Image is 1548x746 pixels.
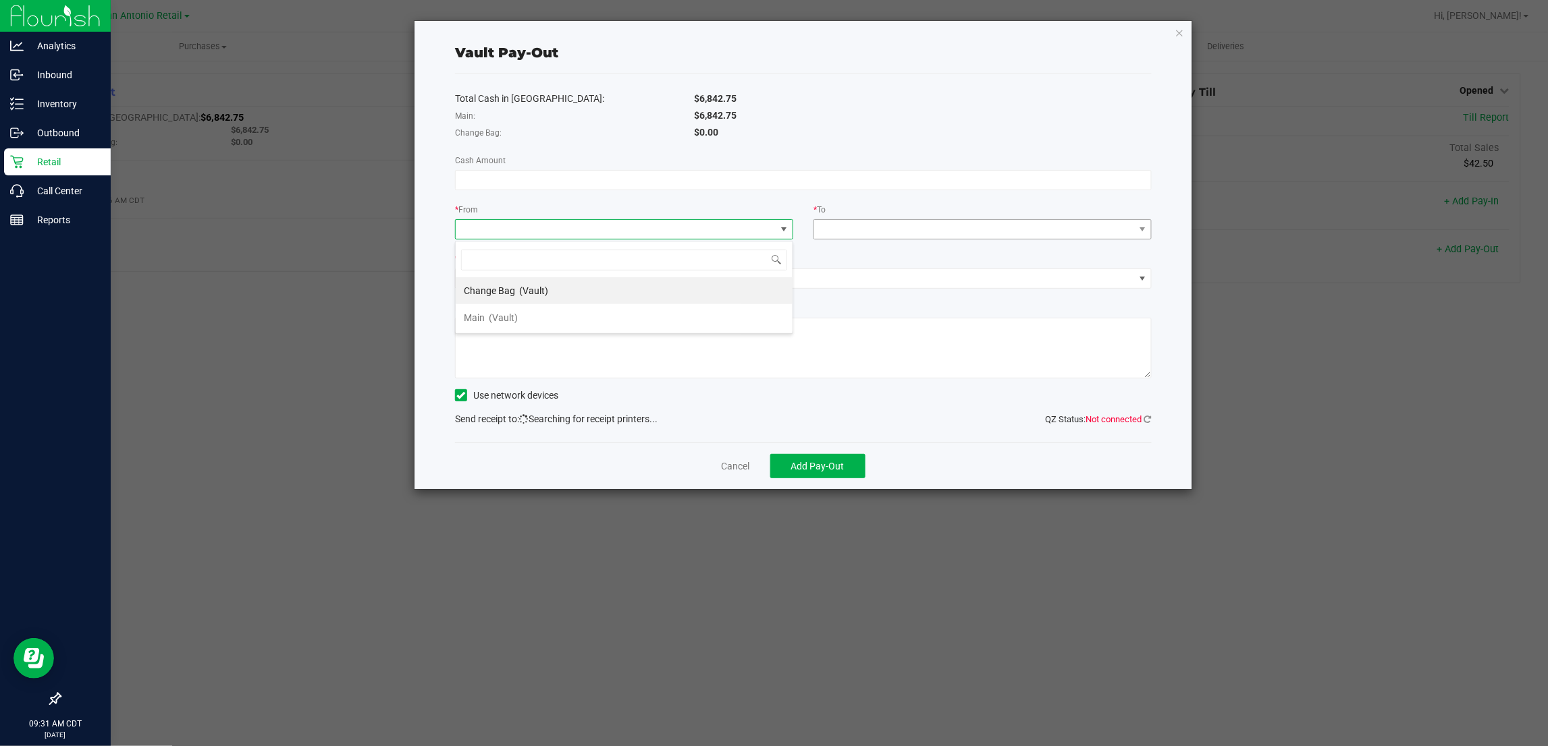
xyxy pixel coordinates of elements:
[694,127,718,138] span: $0.00
[6,718,105,730] p: 09:31 AM CDT
[455,128,502,138] span: Change Bag:
[519,413,658,424] span: Searching for receipt printers...
[10,126,24,140] inline-svg: Outbound
[24,125,105,141] p: Outbound
[489,312,518,323] span: (Vault)
[24,154,105,170] p: Retail
[770,454,865,478] button: Add Pay-Out
[24,212,105,228] p: Reports
[6,730,105,740] p: [DATE]
[455,204,478,216] label: From
[455,413,519,424] span: Send receipt to:
[694,93,737,104] span: $6,842.75
[694,110,737,121] span: $6,842.75
[791,461,845,471] span: Add Pay-Out
[10,184,24,198] inline-svg: Call Center
[455,389,558,403] label: Use network devices
[24,38,105,54] p: Analytics
[455,42,558,63] div: Vault Pay-Out
[10,68,24,82] inline-svg: Inbound
[519,285,548,296] span: (Vault)
[24,67,105,83] p: Inbound
[10,213,24,227] inline-svg: Reports
[24,183,105,199] p: Call Center
[464,312,485,323] span: Main
[10,39,24,53] inline-svg: Analytics
[10,97,24,111] inline-svg: Inventory
[813,204,826,216] label: To
[455,156,506,165] span: Cash Amount
[14,638,54,679] iframe: Resource center
[455,93,604,104] span: Total Cash in [GEOGRAPHIC_DATA]:
[1046,414,1152,424] span: QZ Status:
[24,96,105,112] p: Inventory
[722,459,750,474] a: Cancel
[1086,414,1142,424] span: Not connected
[464,285,515,296] span: Change Bag
[10,155,24,169] inline-svg: Retail
[455,111,475,121] span: Main:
